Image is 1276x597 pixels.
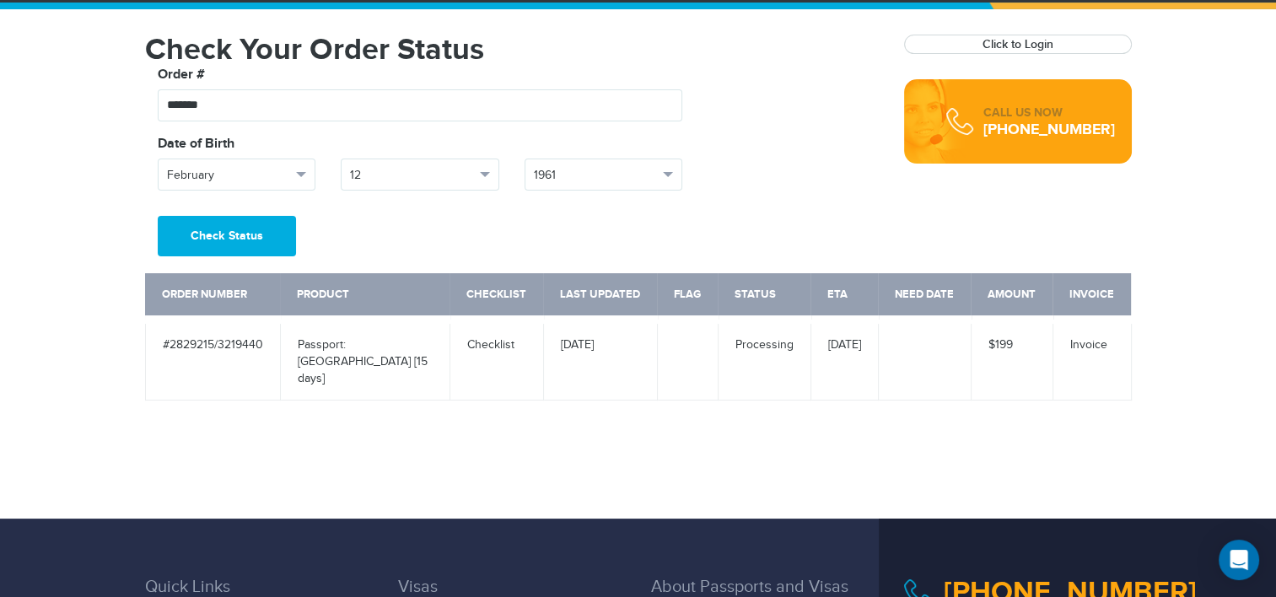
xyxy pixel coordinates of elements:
[543,320,657,401] td: [DATE]
[467,338,514,352] a: Checklist
[145,320,280,401] td: #2829215/3219440
[718,320,810,401] td: Processing
[145,273,280,320] th: Order Number
[983,121,1115,138] div: [PHONE_NUMBER]
[657,273,718,320] th: Flag
[1053,273,1131,320] th: Invoice
[718,273,810,320] th: Status
[810,273,878,320] th: ETA
[280,320,450,401] td: Passport: [GEOGRAPHIC_DATA] [15 days]
[983,37,1053,51] a: Click to Login
[158,65,205,85] label: Order #
[341,159,499,191] button: 12
[158,216,296,256] button: Check Status
[971,273,1053,320] th: Amount
[1219,540,1259,580] div: Open Intercom Messenger
[971,320,1053,401] td: $199
[145,35,879,65] h1: Check Your Order Status
[167,167,292,184] span: February
[1070,338,1107,352] a: Invoice
[543,273,657,320] th: Last Updated
[534,167,659,184] span: 1961
[525,159,683,191] button: 1961
[810,320,878,401] td: [DATE]
[878,273,971,320] th: Need Date
[158,134,234,154] label: Date of Birth
[158,159,316,191] button: February
[280,273,450,320] th: Product
[450,273,543,320] th: Checklist
[983,105,1115,121] div: CALL US NOW
[350,167,475,184] span: 12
